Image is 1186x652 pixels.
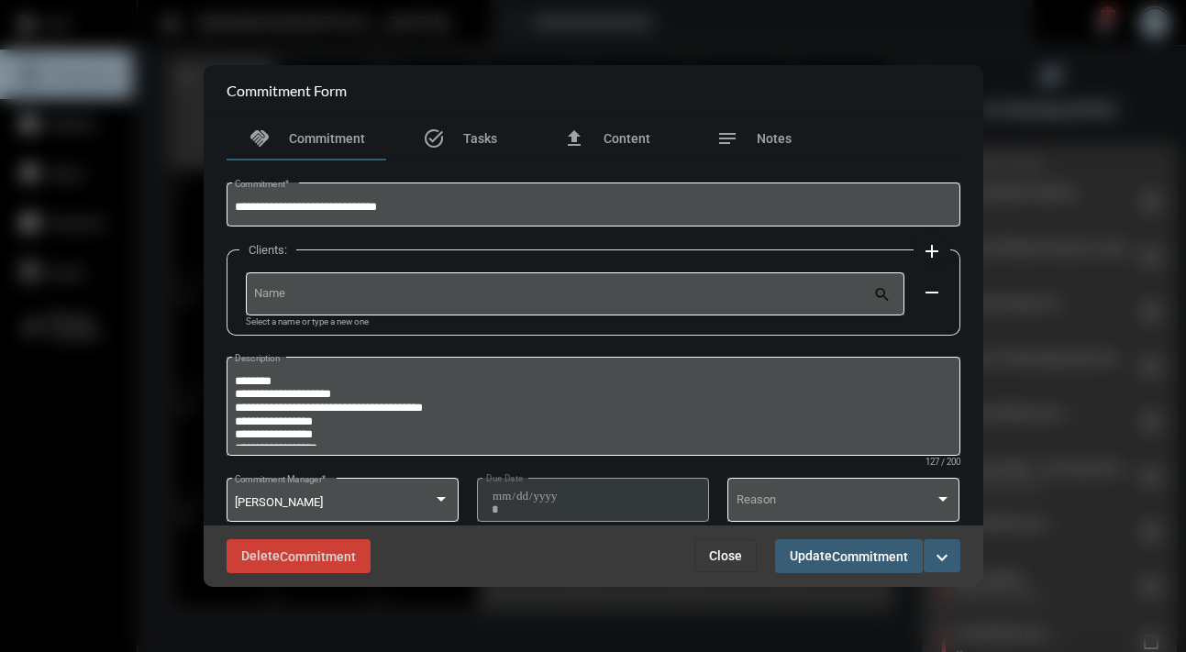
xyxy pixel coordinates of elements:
mat-icon: handshake [249,127,271,149]
button: Close [694,539,757,572]
mat-hint: Select a name or type a new one [246,317,369,327]
button: UpdateCommitment [775,539,923,573]
h2: Commitment Form [227,82,347,99]
span: Commitment [289,131,365,146]
button: DeleteCommitment [227,539,371,573]
span: Close [709,548,742,563]
span: Update [790,548,908,563]
mat-hint: 127 / 200 [926,458,960,468]
mat-icon: task_alt [423,127,445,149]
mat-icon: notes [716,127,738,149]
mat-icon: remove [921,282,943,304]
span: Commitment [280,549,356,564]
mat-icon: search [873,285,895,307]
span: Delete [241,548,356,563]
span: Notes [757,131,792,146]
mat-icon: add [921,240,943,262]
span: Tasks [463,131,497,146]
span: Content [604,131,650,146]
mat-icon: expand_more [931,547,953,569]
span: Commitment [832,549,908,564]
span: [PERSON_NAME] [235,495,323,509]
label: Clients: [239,243,296,257]
mat-icon: file_upload [563,127,585,149]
